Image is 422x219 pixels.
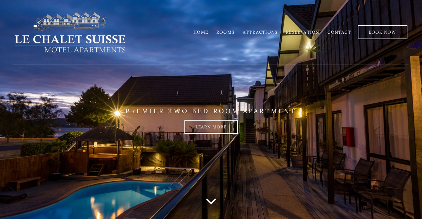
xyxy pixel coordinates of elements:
a: Attractions [243,30,278,35]
a: Rooms [216,30,234,35]
a: Book Now [358,25,407,39]
a: Contact [328,30,351,35]
a: Learn more [184,120,238,134]
img: lechaletsuisse [13,11,127,53]
p: PREMIER TWO BED ROOM APARTMENT [13,107,409,115]
a: Home [193,30,208,35]
a: Reservation [286,30,319,35]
